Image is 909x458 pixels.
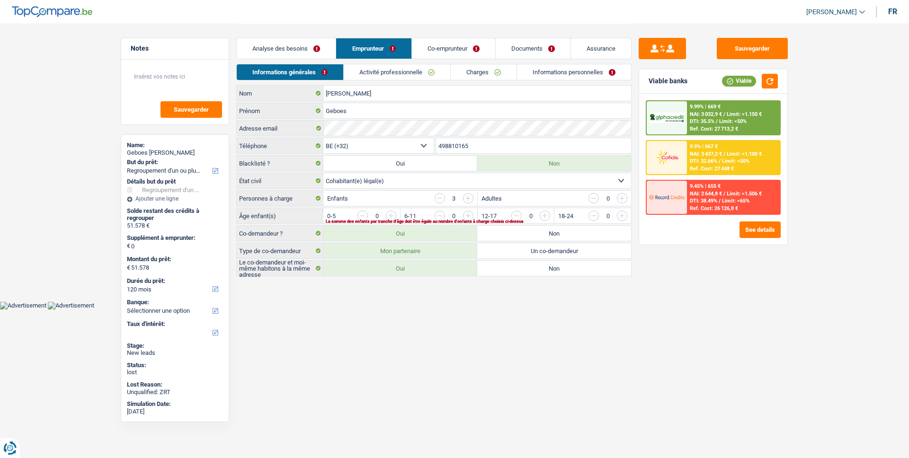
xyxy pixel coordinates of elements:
[336,38,411,59] a: Emprunteur
[127,141,223,149] div: Name:
[436,138,632,153] input: 401020304
[237,121,323,136] label: Adresse email
[716,118,718,124] span: /
[237,173,323,188] label: État civil
[327,195,348,202] label: Enfants
[237,191,323,206] label: Personnes à charge
[131,44,219,53] h5: Notes
[323,261,477,276] label: Oui
[237,64,343,80] a: Informations générales
[649,77,687,85] div: Viable banks
[649,113,684,123] img: AlphaCredit
[690,126,738,132] div: Ref. Cost: 27 713,2 €
[719,198,721,204] span: /
[127,159,221,166] label: But du prêt:
[723,151,725,157] span: /
[323,156,477,171] label: Oui
[690,104,721,110] div: 9.99% | 669 €
[127,400,223,408] div: Simulation Date:
[127,234,221,242] label: Supplément à emprunter:
[450,195,458,202] div: 3
[127,381,223,388] div: Lost Reason:
[237,138,323,153] label: Téléphone
[690,198,717,204] span: DTI: 38.49%
[237,38,336,59] a: Analyse des besoins
[127,222,223,229] div: 51.578 €
[344,64,450,80] a: Activité professionnelle
[690,191,722,197] span: NAI: 2 644,8 €
[451,64,517,80] a: Charges
[571,38,631,59] a: Assurance
[719,158,721,164] span: /
[481,195,502,202] label: Adultes
[690,205,738,211] div: Ref. Cost: 26 126,8 €
[237,261,323,276] label: Le co-demandeur et moi-même habitons à la même adresse
[690,151,722,157] span: NAI: 3 437,2 €
[806,8,857,16] span: [PERSON_NAME]
[690,111,722,117] span: NAI: 3 032,9 €
[477,243,631,258] label: Un co-demandeur
[517,64,631,80] a: Informations personnelles
[723,191,725,197] span: /
[727,191,762,197] span: Limit: >1.506 €
[799,4,865,20] a: [PERSON_NAME]
[323,226,477,241] label: Oui
[326,220,599,223] div: La somme des enfants par tranche d'âge doit être égale au nombre d'enfants à charge choisis ci-de...
[127,361,223,369] div: Status:
[604,195,612,202] div: 0
[690,118,714,124] span: DTI: 35.5%
[127,408,223,415] div: [DATE]
[722,198,749,204] span: Limit: <65%
[127,342,223,350] div: Stage:
[237,156,323,171] label: Blacklisté ?
[323,243,477,258] label: Mon partenaire
[740,221,781,238] button: See details
[888,7,897,16] div: fr
[127,149,223,157] div: Geboes [PERSON_NAME]
[127,320,221,328] label: Taux d'intérêt:
[723,111,725,117] span: /
[127,242,130,250] span: €
[496,38,570,59] a: Documents
[127,255,221,263] label: Montant du prêt:
[237,103,323,118] label: Prénom
[160,101,222,118] button: Sauvegarder
[727,111,762,117] span: Limit: >1.150 €
[127,264,130,272] span: €
[237,243,323,258] label: Type de co-demandeur
[722,158,749,164] span: Limit: <50%
[327,213,336,219] label: 0-5
[237,86,323,101] label: Nom
[722,76,756,86] div: Viable
[690,158,717,164] span: DTI: 32.66%
[127,277,221,285] label: Durée du prêt:
[727,151,762,157] span: Limit: >1.100 €
[690,143,718,150] div: 9.9% | 667 €
[12,6,92,18] img: TopCompare Logo
[127,369,223,376] div: lost
[719,118,747,124] span: Limit: <50%
[127,388,223,396] div: Unqualified: ZRT
[237,208,323,223] label: Âge enfant(s)
[477,156,631,171] label: Non
[690,183,721,189] div: 9.45% | 655 €
[717,38,788,59] button: Sauvegarder
[127,178,223,185] div: Détails but du prêt
[649,188,684,206] img: Record Credits
[477,261,631,276] label: Non
[127,207,223,222] div: Solde restant des crédits à regrouper
[373,213,381,219] div: 0
[127,195,223,202] div: Ajouter une ligne
[127,349,223,357] div: New leads
[127,299,221,306] label: Banque:
[174,106,209,113] span: Sauvegarder
[690,166,734,172] div: Ref. Cost: 27 448 €
[649,149,684,166] img: Cofidis
[412,38,495,59] a: Co-emprunteur
[477,226,631,241] label: Non
[237,226,323,241] label: Co-demandeur ?
[48,302,94,309] img: Advertisement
